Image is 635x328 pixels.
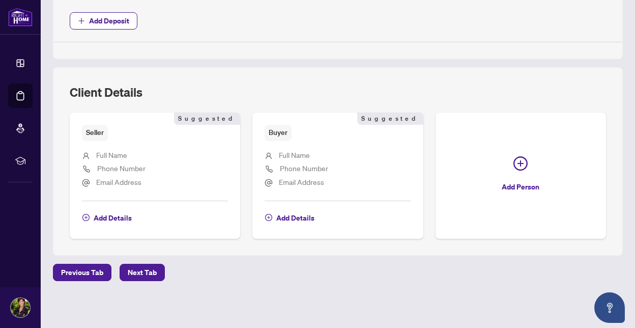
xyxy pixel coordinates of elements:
span: Add Details [276,210,314,226]
button: Add Details [82,209,132,227]
h2: Client Details [70,84,142,100]
span: Phone Number [97,163,146,173]
span: Full Name [279,150,310,159]
span: Add Person [502,179,539,195]
span: Buyer [265,125,292,141]
span: Full Name [96,150,127,159]
img: logo [8,8,33,26]
span: Email Address [279,177,324,186]
button: Add Details [265,209,315,227]
img: Profile Icon [11,298,30,317]
button: Open asap [594,292,625,323]
span: Add Deposit [89,13,129,29]
span: Email Address [96,177,141,186]
span: plus [78,17,85,24]
span: Suggested [174,113,240,125]
span: plus-circle [265,214,272,221]
button: Add Deposit [70,12,137,30]
span: Suggested [357,113,423,125]
span: plus-circle [82,214,90,221]
span: Phone Number [280,163,328,173]
button: Add Person [436,113,606,238]
button: Previous Tab [53,264,111,281]
span: plus-circle [513,156,528,171]
button: Next Tab [120,264,165,281]
span: Seller [82,125,108,141]
span: Previous Tab [61,264,103,281]
span: Next Tab [128,264,157,281]
span: Add Details [94,210,132,226]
